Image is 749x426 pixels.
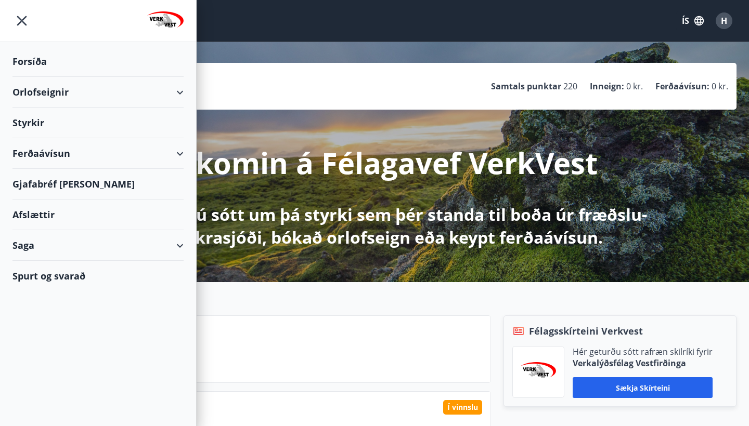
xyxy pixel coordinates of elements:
[573,346,713,357] p: Hér geturðu sótt rafræn skilríki fyrir
[12,108,184,138] div: Styrkir
[521,362,556,382] img: jihgzMk4dcgjRAW2aMgpbAqQEG7LZi0j9dOLAUvz.png
[12,77,184,108] div: Orlofseignir
[12,169,184,199] div: Gjafabréf [PERSON_NAME]
[573,377,713,398] button: Sækja skírteini
[626,81,643,92] span: 0 kr.
[529,324,643,338] span: Félagsskírteini Verkvest
[12,11,31,30] button: menu
[12,261,184,291] div: Spurt og svarað
[12,230,184,261] div: Saga
[12,46,184,77] div: Forsíða
[147,11,184,32] img: union_logo
[12,199,184,230] div: Afslættir
[590,81,624,92] p: Inneign :
[563,81,577,92] span: 220
[151,143,598,182] p: Velkomin á Félagavef VerkVest
[443,400,482,415] div: Í vinnslu
[721,15,727,26] span: H
[12,138,184,169] div: Ferðaávísun
[100,203,649,249] p: Hér getur þú sótt um þá styrki sem þér standa til boða úr fræðslu- og sjúkrasjóði, bókað orlofsei...
[89,342,482,360] p: Næstu helgi
[712,81,728,92] span: 0 kr.
[676,11,709,30] button: ÍS
[491,81,561,92] p: Samtals punktar
[573,357,713,369] p: Verkalýðsfélag Vestfirðinga
[712,8,737,33] button: H
[655,81,709,92] p: Ferðaávísun :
